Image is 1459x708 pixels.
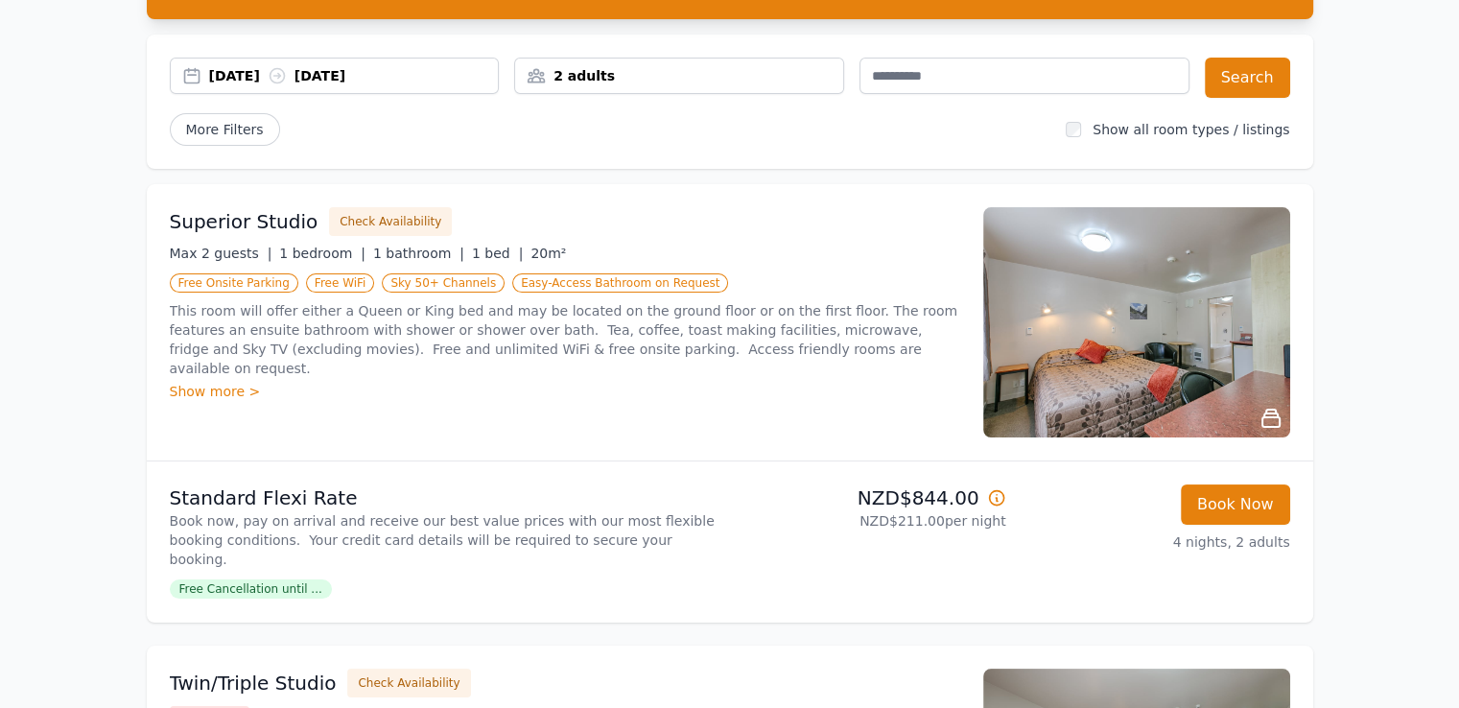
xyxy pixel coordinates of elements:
button: Check Availability [347,669,470,697]
span: 1 bathroom | [373,246,464,261]
span: Free Onsite Parking [170,273,298,293]
div: [DATE] [DATE] [209,66,499,85]
p: Standard Flexi Rate [170,484,722,511]
label: Show all room types / listings [1093,122,1289,137]
p: NZD$211.00 per night [738,511,1006,531]
button: Book Now [1181,484,1290,525]
span: 1 bedroom | [279,246,365,261]
div: 2 adults [515,66,843,85]
span: 20m² [530,246,566,261]
p: Book now, pay on arrival and receive our best value prices with our most flexible booking conditi... [170,511,722,569]
button: Check Availability [329,207,452,236]
span: Easy-Access Bathroom on Request [512,273,728,293]
span: Max 2 guests | [170,246,272,261]
span: More Filters [170,113,280,146]
p: This room will offer either a Queen or King bed and may be located on the ground floor or on the ... [170,301,960,378]
h3: Twin/Triple Studio [170,670,337,696]
button: Search [1205,58,1290,98]
span: 1 bed | [472,246,523,261]
h3: Superior Studio [170,208,318,235]
p: NZD$844.00 [738,484,1006,511]
p: 4 nights, 2 adults [1022,532,1290,552]
span: Free Cancellation until ... [170,579,332,599]
div: Show more > [170,382,960,401]
span: Free WiFi [306,273,375,293]
span: Sky 50+ Channels [382,273,505,293]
